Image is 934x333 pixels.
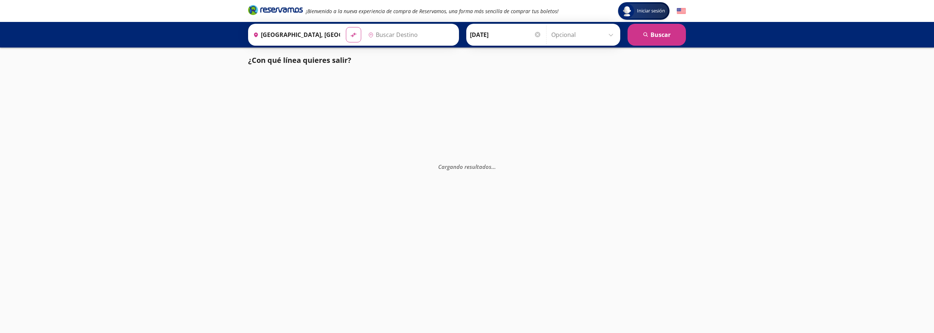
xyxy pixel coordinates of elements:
input: Buscar Destino [365,26,455,44]
span: Iniciar sesión [634,7,668,15]
input: Buscar Origen [250,26,340,44]
em: ¡Bienvenido a la nueva experiencia de compra de Reservamos, una forma más sencilla de comprar tus... [306,8,559,15]
span: . [491,163,493,170]
input: Elegir Fecha [470,26,541,44]
span: . [494,163,496,170]
button: Buscar [628,24,686,46]
input: Opcional [551,26,617,44]
a: Brand Logo [248,4,303,18]
p: ¿Con qué línea quieres salir? [248,55,351,66]
span: . [493,163,494,170]
i: Brand Logo [248,4,303,15]
em: Cargando resultados [438,163,496,170]
button: English [677,7,686,16]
